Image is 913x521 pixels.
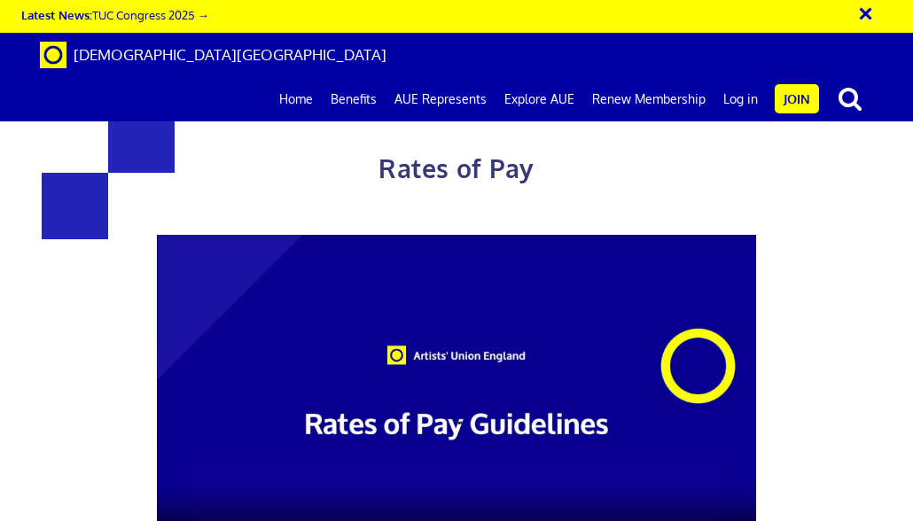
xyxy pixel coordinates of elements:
a: Benefits [322,77,386,121]
strong: Latest News: [21,7,92,22]
a: AUE Represents [386,77,496,121]
span: Rates of Pay [378,152,534,184]
a: Join [775,84,819,113]
a: Home [270,77,322,121]
a: Renew Membership [583,77,714,121]
span: [DEMOGRAPHIC_DATA][GEOGRAPHIC_DATA] [74,45,386,64]
a: Log in [714,77,767,121]
button: search [823,80,878,117]
a: Explore AUE [496,77,583,121]
a: Latest News:TUC Congress 2025 → [21,7,209,22]
a: Brand [DEMOGRAPHIC_DATA][GEOGRAPHIC_DATA] [27,33,400,77]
